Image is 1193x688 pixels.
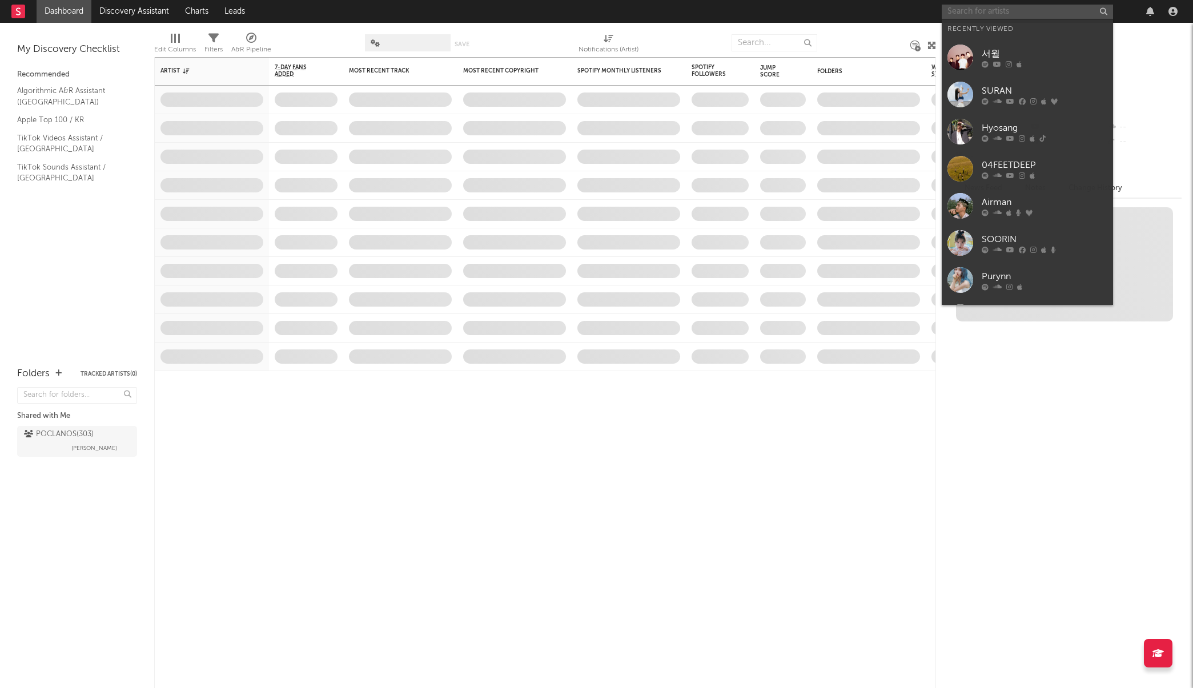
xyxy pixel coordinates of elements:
[982,269,1107,283] div: Purynn
[17,409,137,423] div: Shared with Me
[17,387,137,404] input: Search for folders...
[455,41,469,47] button: Save
[942,5,1113,19] input: Search for artists
[577,67,663,74] div: Spotify Monthly Listeners
[982,158,1107,172] div: 04FEETDEEP
[17,68,137,82] div: Recommended
[204,29,223,62] div: Filters
[931,64,971,78] span: Weekly US Streams
[275,64,320,78] span: 7-Day Fans Added
[942,39,1113,76] a: 서월
[942,150,1113,187] a: 04FEETDEEP
[942,261,1113,299] a: Purynn
[17,367,50,381] div: Folders
[160,67,246,74] div: Artist
[579,43,638,57] div: Notifications (Artist)
[1106,135,1182,150] div: --
[231,29,271,62] div: A&R Pipeline
[71,441,117,455] span: [PERSON_NAME]
[579,29,638,62] div: Notifications (Artist)
[1106,120,1182,135] div: --
[349,67,435,74] div: Most Recent Track
[24,428,94,441] div: POCLANOS ( 303 )
[982,232,1107,246] div: SOORIN
[942,76,1113,113] a: SURAN
[17,114,126,126] a: Apple Top 100 / KR
[154,43,196,57] div: Edit Columns
[231,43,271,57] div: A&R Pipeline
[942,299,1113,336] a: [DATE] Beach Club
[982,47,1107,61] div: 서월
[942,113,1113,150] a: Hyosang
[760,65,789,78] div: Jump Score
[817,68,903,75] div: Folders
[17,161,126,184] a: TikTok Sounds Assistant / [GEOGRAPHIC_DATA]
[81,371,137,377] button: Tracked Artists(0)
[17,43,137,57] div: My Discovery Checklist
[732,34,817,51] input: Search...
[942,187,1113,224] a: Airman
[463,67,549,74] div: Most Recent Copyright
[17,426,137,457] a: POCLANOS(303)[PERSON_NAME]
[17,85,126,108] a: Algorithmic A&R Assistant ([GEOGRAPHIC_DATA])
[17,132,126,155] a: TikTok Videos Assistant / [GEOGRAPHIC_DATA]
[982,84,1107,98] div: SURAN
[692,64,732,78] div: Spotify Followers
[982,121,1107,135] div: Hyosang
[204,43,223,57] div: Filters
[982,195,1107,209] div: Airman
[947,22,1107,36] div: Recently Viewed
[942,224,1113,261] a: SOORIN
[154,29,196,62] div: Edit Columns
